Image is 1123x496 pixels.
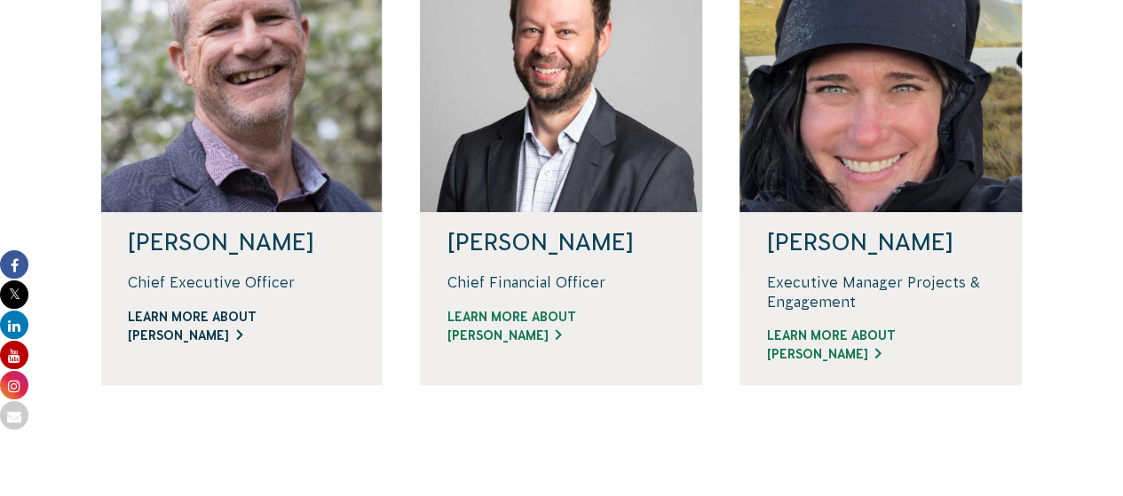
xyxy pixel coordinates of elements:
[128,308,357,345] a: Learn more about [PERSON_NAME]
[447,230,676,255] h4: [PERSON_NAME]
[447,272,676,292] p: Chief Financial Officer
[128,272,357,292] p: Chief Executive Officer
[447,308,676,345] a: Learn more about [PERSON_NAME]
[766,327,995,364] a: Learn more about [PERSON_NAME]
[766,230,995,255] h4: [PERSON_NAME]
[128,230,357,255] h4: [PERSON_NAME]
[766,272,995,312] p: Executive Manager Projects & Engagement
